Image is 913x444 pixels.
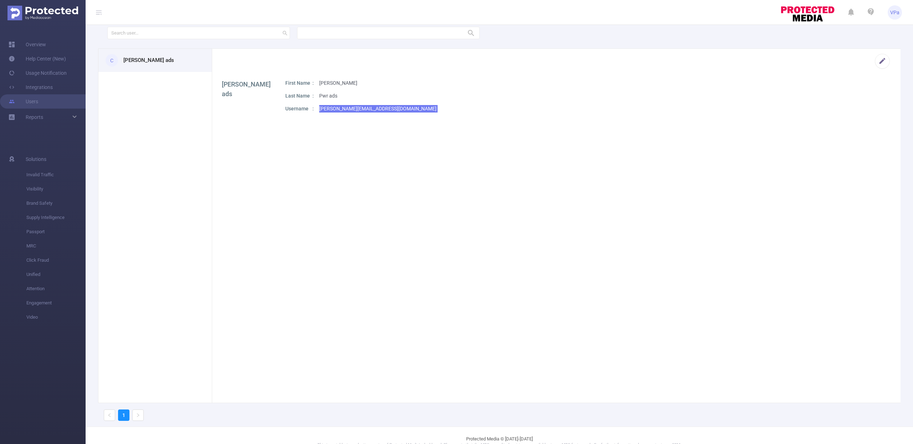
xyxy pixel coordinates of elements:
[26,168,86,182] span: Invalid Traffic
[285,105,314,113] p: Username
[26,310,86,324] span: Video
[319,92,337,100] p: Pwr ads
[26,239,86,253] span: MRC
[26,282,86,296] span: Attention
[26,182,86,196] span: Visibility
[26,267,86,282] span: Unified
[26,196,86,210] span: Brand Safety
[26,152,46,166] span: Solutions
[9,94,38,109] a: Users
[285,79,314,87] p: First Name
[222,79,271,99] h1: [PERSON_NAME] ads
[319,79,357,87] p: [PERSON_NAME]
[26,253,86,267] span: Click Fraud
[26,114,43,120] span: Reports
[136,413,140,417] i: icon: right
[118,410,129,421] a: 1
[26,296,86,310] span: Engagement
[9,52,66,66] a: Help Center (New)
[9,37,46,52] a: Overview
[319,105,437,113] p: [PERSON_NAME][EMAIL_ADDRESS][DOMAIN_NAME]
[104,409,115,421] li: Previous Page
[9,66,67,80] a: Usage Notification
[26,225,86,239] span: Passport
[890,5,899,20] span: VPa
[7,6,78,20] img: Protected Media
[123,56,174,64] h3: [PERSON_NAME] ads
[285,92,314,100] p: Last Name
[9,80,53,94] a: Integrations
[107,413,112,417] i: icon: left
[132,409,144,421] li: Next Page
[26,110,43,124] a: Reports
[110,53,113,68] span: C
[282,31,287,36] i: icon: search
[26,210,86,225] span: Supply Intelligence
[107,27,290,39] input: Search user...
